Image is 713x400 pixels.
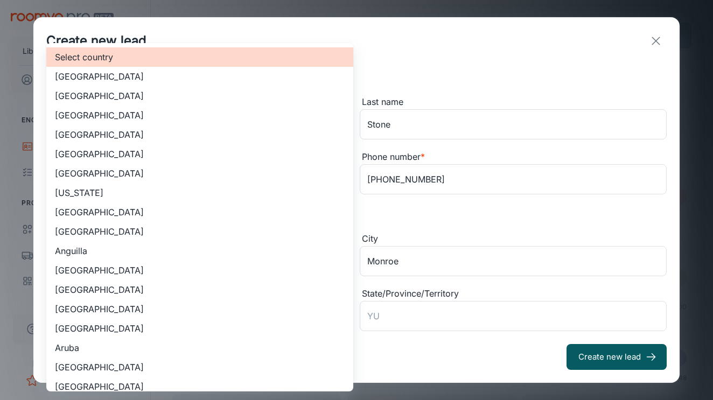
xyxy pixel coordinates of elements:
li: [GEOGRAPHIC_DATA] [46,261,353,280]
li: [GEOGRAPHIC_DATA] [46,202,353,222]
li: [GEOGRAPHIC_DATA] [46,357,353,377]
li: Select country [46,47,353,67]
li: [GEOGRAPHIC_DATA] [46,86,353,106]
li: [US_STATE] [46,183,353,202]
li: [GEOGRAPHIC_DATA] [46,125,353,144]
li: Anguilla [46,241,353,261]
li: [GEOGRAPHIC_DATA] [46,377,353,396]
li: [GEOGRAPHIC_DATA] [46,299,353,319]
li: [GEOGRAPHIC_DATA] [46,106,353,125]
li: [GEOGRAPHIC_DATA] [46,280,353,299]
li: [GEOGRAPHIC_DATA] [46,222,353,241]
li: [GEOGRAPHIC_DATA] [46,164,353,183]
li: [GEOGRAPHIC_DATA] [46,319,353,338]
li: [GEOGRAPHIC_DATA] [46,144,353,164]
li: Aruba [46,338,353,357]
li: [GEOGRAPHIC_DATA] [46,67,353,86]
